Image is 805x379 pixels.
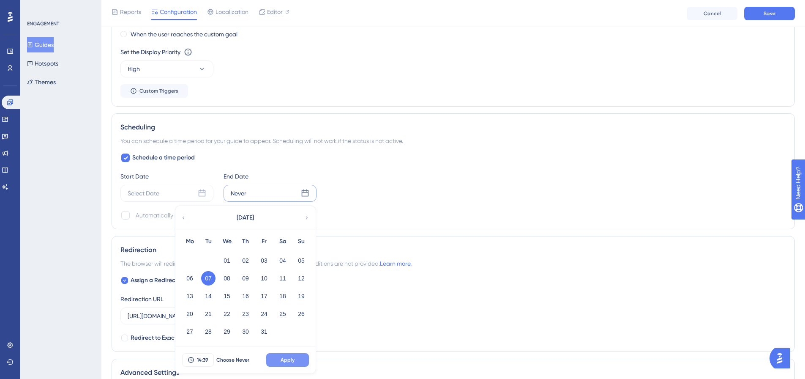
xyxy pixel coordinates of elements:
[276,307,290,321] button: 25
[220,271,234,286] button: 08
[128,311,264,321] input: https://www.example.com/
[238,253,253,268] button: 02
[180,236,199,247] div: Mo
[27,74,56,90] button: Themes
[704,10,721,17] span: Cancel
[294,307,308,321] button: 26
[294,271,308,286] button: 12
[120,84,188,98] button: Custom Triggers
[120,7,141,17] span: Reports
[203,209,287,226] button: [DATE]
[120,60,213,77] button: High
[276,253,290,268] button: 04
[380,260,412,267] a: Learn more.
[292,236,311,247] div: Su
[220,253,234,268] button: 01
[199,236,218,247] div: Tu
[257,307,271,321] button: 24
[220,289,234,303] button: 15
[183,324,197,339] button: 27
[238,324,253,339] button: 30
[238,307,253,321] button: 23
[224,171,317,181] div: End Date
[27,20,59,27] div: ENGAGEMENT
[139,88,178,94] span: Custom Triggers
[220,307,234,321] button: 22
[294,289,308,303] button: 19
[183,307,197,321] button: 20
[120,136,786,146] div: You can schedule a time period for your guide to appear. Scheduling will not work if the status i...
[201,289,216,303] button: 14
[136,210,310,220] div: Automatically set as “Inactive” when the scheduled period is over.
[216,7,248,17] span: Localization
[276,289,290,303] button: 18
[27,56,58,71] button: Hotspots
[131,29,237,39] label: When the user reaches the custom goal
[27,37,54,52] button: Guides
[238,289,253,303] button: 16
[273,236,292,247] div: Sa
[214,353,252,367] button: Choose Never
[744,7,795,20] button: Save
[20,2,53,12] span: Need Help?
[128,64,140,74] span: High
[120,47,180,57] div: Set the Display Priority
[255,236,273,247] div: Fr
[120,258,412,269] span: The browser will redirect to the “Redirection URL” when the Targeting Conditions are not provided.
[238,271,253,286] button: 09
[764,10,775,17] span: Save
[257,271,271,286] button: 10
[120,368,786,378] div: Advanced Settings
[160,7,197,17] span: Configuration
[183,271,197,286] button: 06
[257,324,271,339] button: 31
[182,353,214,367] button: 14:39
[218,236,236,247] div: We
[276,271,290,286] button: 11
[236,236,255,247] div: Th
[281,357,295,363] span: Apply
[120,122,786,132] div: Scheduling
[220,324,234,339] button: 29
[128,188,159,198] div: Select Date
[267,7,283,17] span: Editor
[201,324,216,339] button: 28
[257,289,271,303] button: 17
[131,275,197,286] span: Assign a Redirection URL
[201,307,216,321] button: 21
[197,357,208,363] span: 14:39
[216,357,249,363] span: Choose Never
[266,353,309,367] button: Apply
[237,213,254,223] span: [DATE]
[231,188,246,198] div: Never
[132,153,195,163] span: Schedule a time period
[770,346,795,371] iframe: UserGuiding AI Assistant Launcher
[183,289,197,303] button: 13
[120,245,786,255] div: Redirection
[201,271,216,286] button: 07
[120,171,213,181] div: Start Date
[687,7,737,20] button: Cancel
[131,333,188,343] span: Redirect to Exact URL
[120,294,164,304] div: Redirection URL
[294,253,308,268] button: 05
[257,253,271,268] button: 03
